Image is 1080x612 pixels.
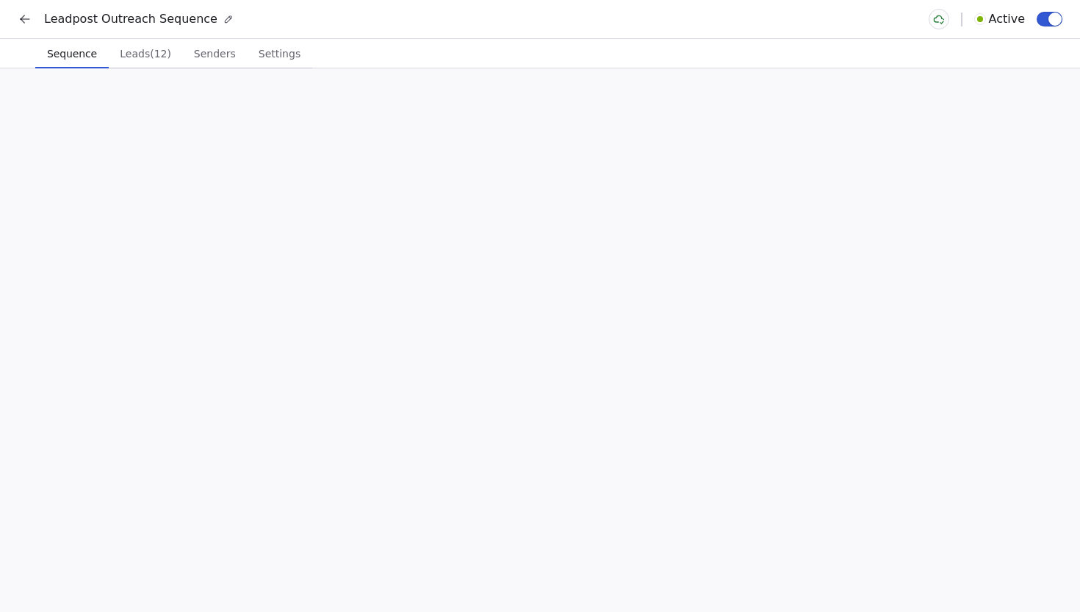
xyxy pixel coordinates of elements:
span: Leads (12) [114,43,177,64]
span: Sequence [41,43,103,64]
span: Settings [253,43,306,64]
span: Senders [188,43,242,64]
span: Active [989,10,1026,28]
span: Leadpost Outreach Sequence [44,10,217,28]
